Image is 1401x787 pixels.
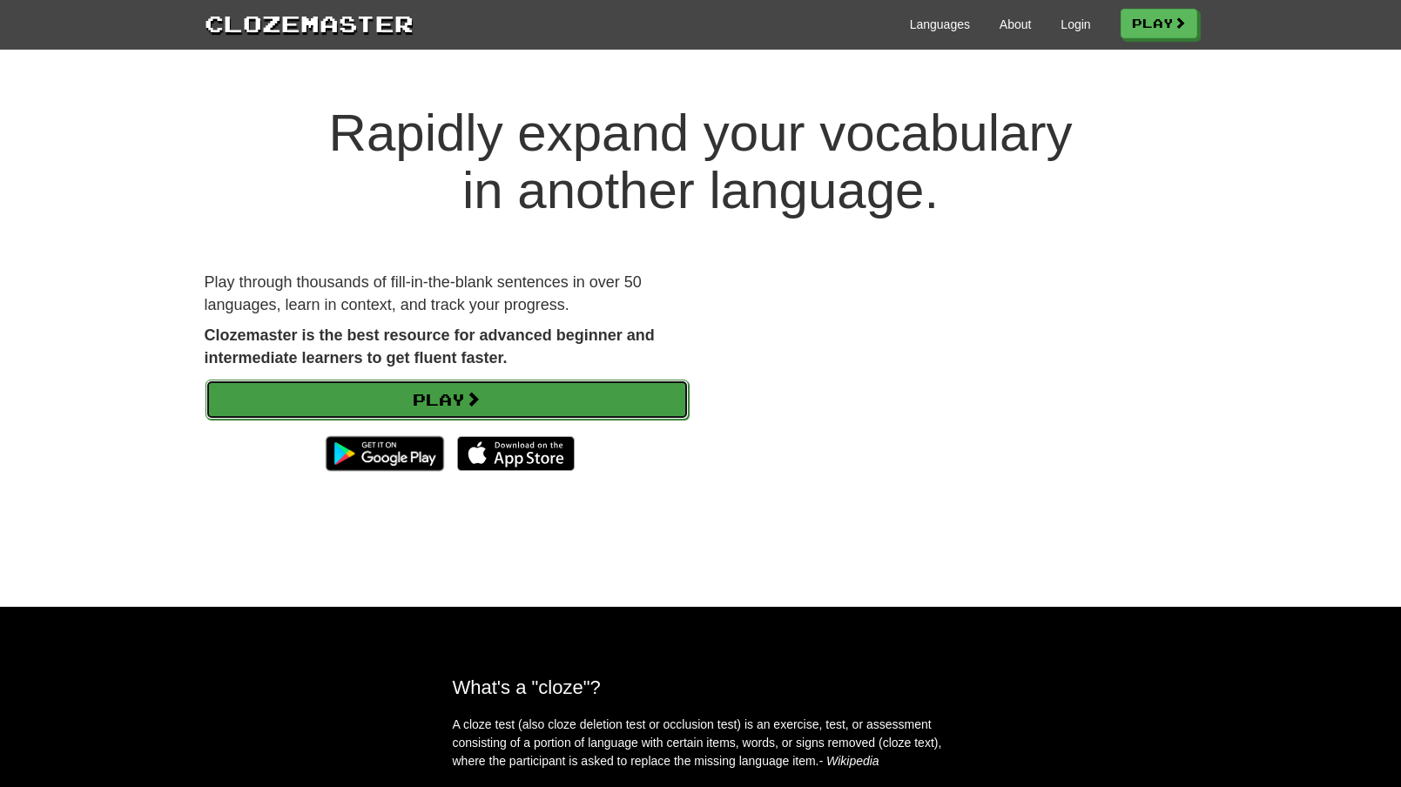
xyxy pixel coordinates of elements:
[819,754,879,768] em: - Wikipedia
[453,676,949,698] h2: What's a "cloze"?
[453,716,949,770] p: A cloze test (also cloze deletion test or occlusion test) is an exercise, test, or assessment con...
[205,7,414,39] a: Clozemaster
[1121,9,1197,38] a: Play
[205,326,655,367] strong: Clozemaster is the best resource for advanced beginner and intermediate learners to get fluent fa...
[205,380,689,420] a: Play
[205,272,688,316] p: Play through thousands of fill-in-the-blank sentences in over 50 languages, learn in context, and...
[1000,16,1032,33] a: About
[910,16,970,33] a: Languages
[317,427,452,480] img: Get it on Google Play
[1061,16,1090,33] a: Login
[457,436,575,471] img: Download_on_the_App_Store_Badge_US-UK_135x40-25178aeef6eb6b83b96f5f2d004eda3bffbb37122de64afbaef7...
